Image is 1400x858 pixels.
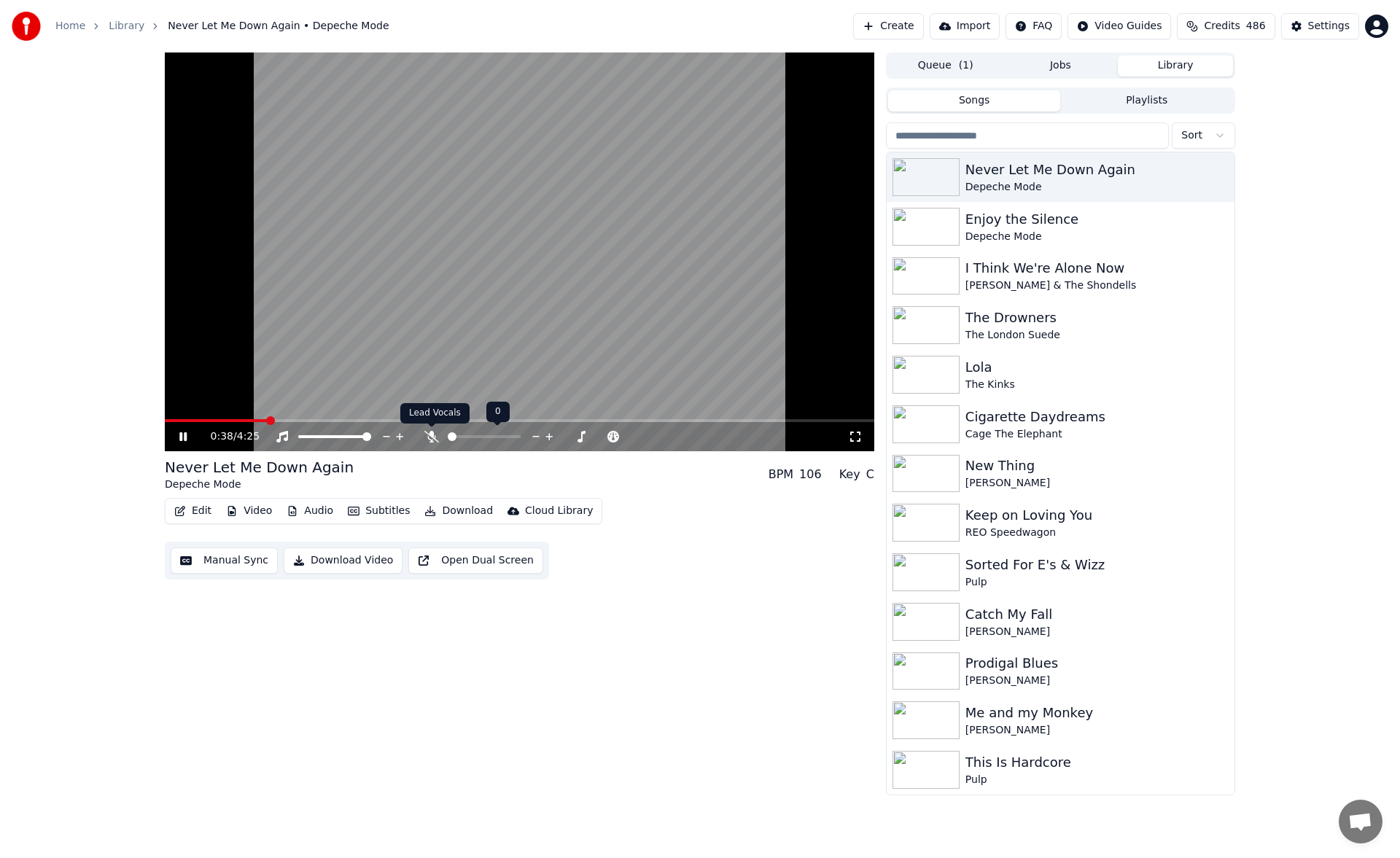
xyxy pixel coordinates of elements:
button: Settings [1281,13,1359,39]
div: Pulp [965,575,1229,590]
button: Credits486 [1177,13,1275,39]
div: / [211,429,246,444]
div: The Drowners [965,308,1229,328]
button: FAQ [1006,13,1062,39]
div: BPM [769,466,793,483]
div: Cigarette Daydreams [965,407,1229,427]
button: Jobs [1003,55,1119,77]
div: Depeche Mode [965,180,1229,195]
div: Settings [1308,19,1350,34]
span: ( 1 ) [959,58,973,73]
span: 4:25 [237,429,260,444]
div: The London Suede [965,328,1229,343]
div: Cage The Elephant [965,427,1229,442]
div: [PERSON_NAME] [965,674,1229,688]
button: Songs [888,90,1061,112]
button: Queue [888,55,1003,77]
div: [PERSON_NAME] & The Shondells [965,278,1229,293]
div: Key [839,466,860,483]
span: 486 [1246,19,1266,34]
button: Open Dual Screen [408,547,543,574]
div: New Thing [965,456,1229,476]
span: Credits [1204,19,1240,34]
span: Never Let Me Down Again • Depeche Mode [168,19,389,34]
button: Download [419,501,499,521]
div: Prodigal Blues [965,653,1229,674]
div: Pulp [965,773,1229,787]
button: Edit [168,501,217,521]
div: REO Speedwagon [965,526,1229,540]
div: Never Let Me Down Again [165,457,354,477]
div: Keep on Loving You [965,505,1229,526]
div: [PERSON_NAME] [965,476,1229,491]
div: Sorted For E's & Wizz [965,555,1229,575]
div: Me and my Monkey [965,703,1229,723]
nav: breadcrumb [55,19,389,34]
button: Subtitles [342,501,416,521]
div: Depeche Mode [965,230,1229,244]
button: Playlists [1060,90,1233,112]
div: Enjoy the Silence [965,209,1229,230]
a: Home [55,19,85,34]
div: Never Let Me Down Again [965,160,1229,180]
div: Cloud Library [525,504,593,518]
div: 0 [486,402,510,422]
button: Audio [281,501,339,521]
div: I Think We're Alone Now [965,258,1229,278]
div: [PERSON_NAME] [965,625,1229,639]
button: Manual Sync [171,547,278,574]
div: Depeche Mode [165,477,354,492]
div: C [866,466,874,483]
a: Library [109,19,144,34]
img: youka [12,12,41,41]
div: This Is Hardcore [965,752,1229,773]
button: Import [930,13,1000,39]
span: Sort [1181,128,1202,143]
button: Create [853,13,924,39]
div: Lead Vocals [400,403,470,424]
button: Download Video [284,547,402,574]
button: Library [1118,55,1233,77]
div: The Kinks [965,378,1229,392]
div: Lola [965,357,1229,378]
div: Catch My Fall [965,604,1229,625]
button: Video Guides [1067,13,1171,39]
div: [PERSON_NAME] [965,723,1229,738]
div: Open chat [1339,800,1382,843]
button: Video [220,501,278,521]
span: 0:38 [211,429,233,444]
div: 106 [799,466,822,483]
